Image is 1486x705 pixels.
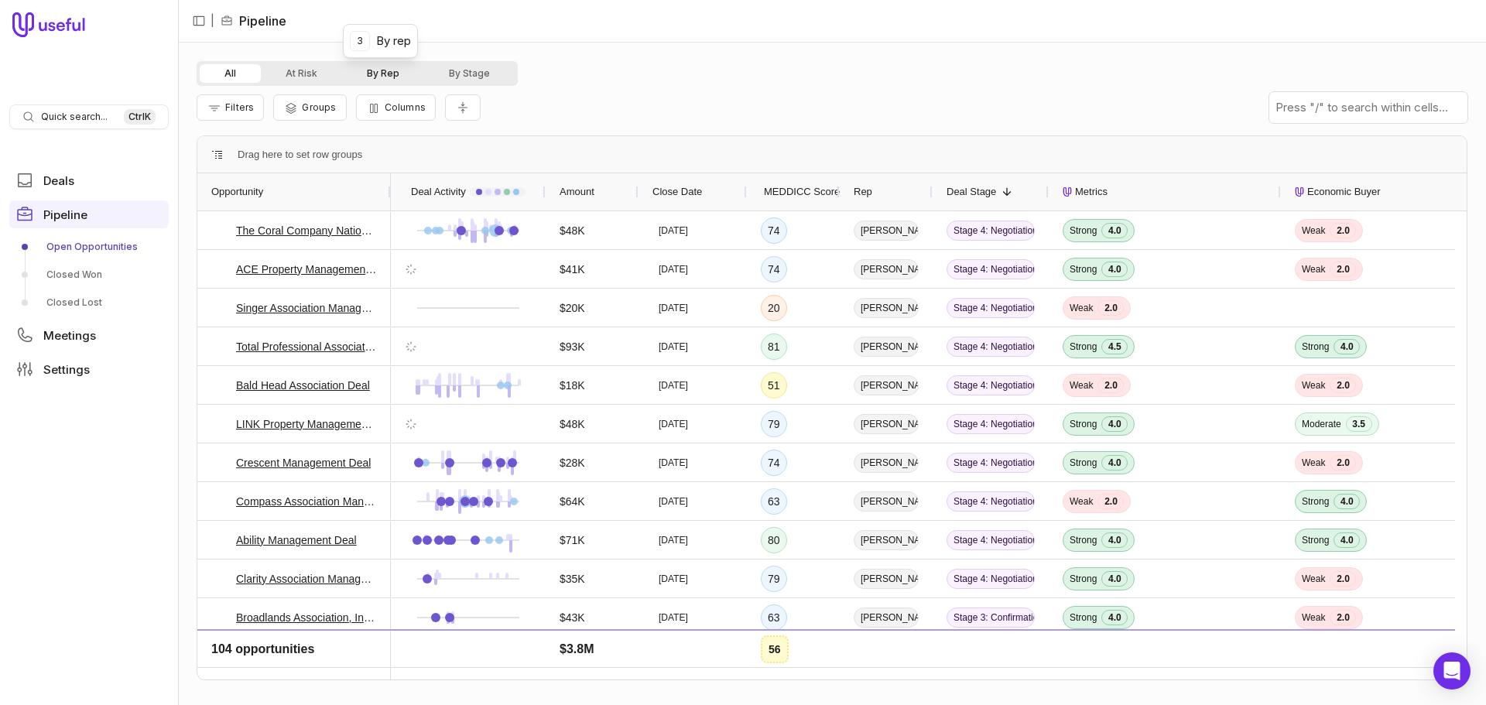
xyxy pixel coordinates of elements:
div: 74 [761,217,787,244]
span: 2.0 [1330,571,1356,587]
button: Collapse sidebar [187,9,211,33]
span: 4.0 [1334,339,1360,354]
button: Columns [356,94,436,121]
span: Stage 4: Negotiation [947,414,1035,434]
span: Stage 4: Negotiation [947,453,1035,473]
span: Groups [302,101,336,113]
span: 2.0 [1097,494,1124,509]
span: 2.0 [1330,378,1356,393]
span: 4.0 [1101,416,1128,432]
span: [PERSON_NAME] [854,298,919,318]
span: Settings [43,364,90,375]
span: MEDDICC Score [764,183,840,201]
span: -- [560,647,567,666]
span: [PERSON_NAME] [854,530,919,550]
a: Bald Head Association Deal [236,376,370,395]
span: Filters [225,101,254,113]
kbd: Ctrl K [124,109,156,125]
button: Filter Pipeline [197,94,264,121]
div: Metrics [1063,173,1267,210]
div: Open Intercom Messenger [1433,652,1471,690]
a: Compass Association Management Deal [236,492,377,511]
time: [DATE] [659,457,688,469]
button: Group Pipeline [273,94,346,121]
time: [DATE] [659,263,688,275]
span: Stage 4: Negotiation [947,491,1035,512]
span: Stage 4: Negotiation [947,298,1035,318]
span: Weak [1302,457,1325,469]
span: 4.0 [1101,223,1128,238]
a: Closed Lost [9,290,169,315]
div: 74 [761,450,787,476]
div: 79 [761,411,787,437]
span: Strong [1070,263,1097,275]
span: $28K [560,453,585,472]
span: 2.0 [1330,610,1356,625]
span: Weak [1070,302,1093,314]
span: 4.0 [1334,494,1360,509]
a: Ability Management Deal [236,531,357,549]
span: 2.0 [1330,262,1356,277]
span: Rep [854,183,872,201]
span: Strong [1302,341,1329,353]
div: 81 [761,334,787,360]
span: 3.5 [1346,416,1372,432]
div: 63 [761,488,787,515]
a: Settings [9,355,169,383]
time: [DATE] [659,650,688,662]
div: 63 [761,604,787,631]
div: 80 [761,527,787,553]
span: Columns [385,101,426,113]
span: $41K [560,260,585,279]
span: Drag here to set row groups [238,145,362,164]
span: [PERSON_NAME] [854,259,919,279]
div: Row Groups [238,145,362,164]
a: Closed Won [9,262,169,287]
div: Pipeline submenu [9,234,169,315]
span: $43K [560,608,585,627]
span: $48K [560,415,585,433]
time: [DATE] [659,495,688,508]
kbd: 3 [350,31,370,51]
span: Strong [1070,418,1097,430]
time: [DATE] [659,573,688,585]
span: [PERSON_NAME] [854,337,919,357]
span: Weak [1070,495,1093,508]
span: Strong [1070,224,1097,237]
a: Singer Association Management - New Deal [236,299,377,317]
span: [PERSON_NAME] [854,607,919,628]
span: Strong [1302,534,1329,546]
span: Strong [1302,495,1329,508]
span: $93K [560,337,585,356]
span: $35K [560,570,585,588]
span: Weak [1302,263,1325,275]
span: 4.0 [1101,262,1128,277]
span: Deal Activity [411,183,466,201]
span: [PERSON_NAME] [854,375,919,395]
button: At Risk [261,64,342,83]
span: Weak [1302,379,1325,392]
span: [PERSON_NAME] [854,414,919,434]
span: Metrics [1075,183,1108,201]
a: Total Professional Association Management - New Deal [236,337,377,356]
li: Pipeline [221,12,286,30]
a: The Coral Company Nationals [236,221,377,240]
span: Stage 3: Confirmation [947,646,1035,666]
span: Pipeline [43,209,87,221]
span: Deal Stage [947,183,996,201]
button: Collapse all rows [445,94,481,121]
span: Fields Pierce [854,646,919,666]
span: 4.0 [1101,571,1128,587]
span: 3.5 [1346,649,1372,664]
span: $71K [560,531,585,549]
span: 4.0 [1101,610,1128,625]
div: 64 [761,643,787,669]
span: Deals [43,175,74,187]
span: Stage 3: Confirmation [947,607,1035,628]
div: 20 [761,295,787,321]
span: Strong [1070,650,1097,662]
button: All [200,64,261,83]
span: Weak [1302,224,1325,237]
span: Moderate [1302,650,1341,662]
a: Crummack [PERSON_NAME] Deal [236,647,377,666]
